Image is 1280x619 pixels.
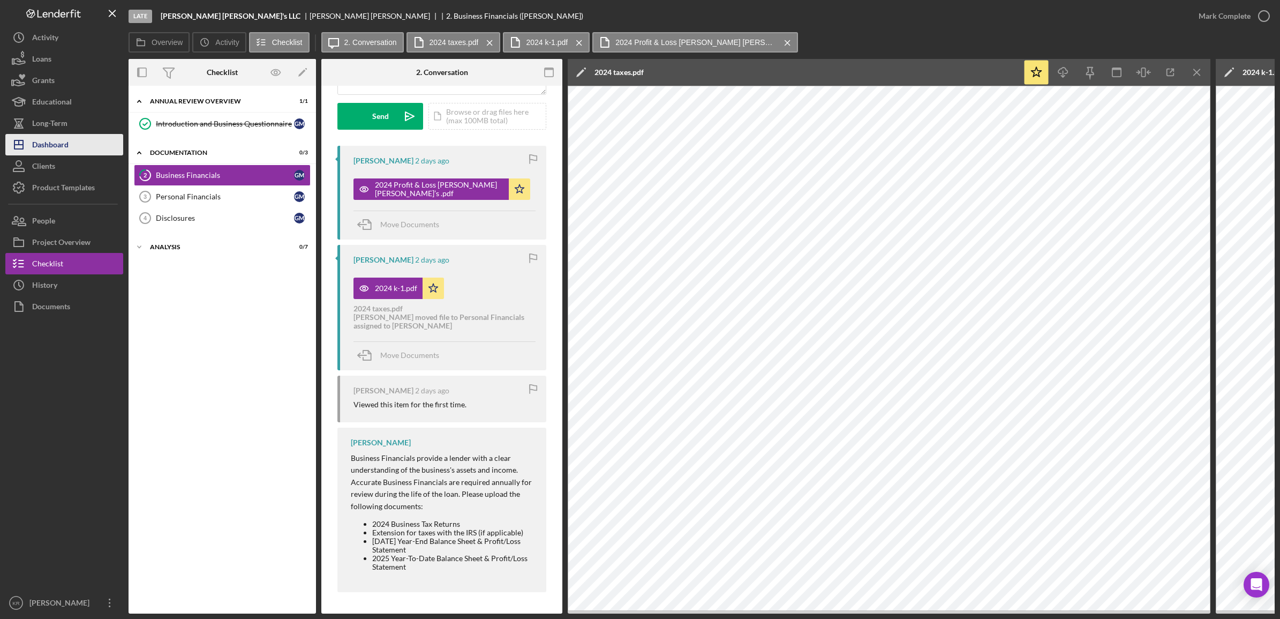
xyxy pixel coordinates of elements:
[353,342,450,369] button: Move Documents
[134,165,311,186] a: 2Business FinancialsGM
[156,214,294,222] div: Disclosures
[353,313,530,330] div: [PERSON_NAME] moved file to Personal Financials assigned to [PERSON_NAME]
[5,27,123,48] button: Activity
[503,32,590,53] button: 2024 k-1.pdf
[32,177,95,201] div: Product Templates
[5,253,123,274] button: Checklist
[150,244,281,250] div: Analysis
[152,38,183,47] label: Overview
[161,12,300,20] b: [PERSON_NAME] [PERSON_NAME]'s LLC
[406,32,501,53] button: 2024 taxes.pdf
[372,103,389,130] div: Send
[353,386,413,395] div: [PERSON_NAME]
[32,296,70,320] div: Documents
[372,554,536,571] li: 2025 Year-To-Date Balance Sheet & Profit/Loss Statement
[353,278,444,299] button: 2024 k-1.pdf
[5,210,123,232] button: People
[416,68,468,77] div: 2. Conversation
[150,98,281,105] div: Annual Review Overview
[294,213,305,223] div: G M
[207,68,238,77] div: Checklist
[594,68,644,77] div: 2024 taxes.pdf
[289,244,308,250] div: 0 / 7
[353,156,413,165] div: [PERSON_NAME]
[32,210,55,234] div: People
[32,134,69,158] div: Dashboard
[351,452,536,512] p: Business Financials provide a lender with a clear understanding of the business's assets and inco...
[144,193,147,200] tspan: 3
[353,304,530,313] div: 2024 taxes.pdf
[5,91,123,113] button: Educational
[289,150,308,156] div: 0 / 3
[372,537,536,554] li: [DATE] Year-End Balance Sheet & Profit/Loss Statement
[380,350,439,360] span: Move Documents
[129,10,152,23] div: Late
[380,220,439,229] span: Move Documents
[615,38,776,47] label: 2024 Profit & Loss [PERSON_NAME] [PERSON_NAME]’s .pdf
[289,98,308,105] div: 1 / 1
[1199,5,1251,27] div: Mark Complete
[344,38,397,47] label: 2. Conversation
[337,103,423,130] button: Send
[430,38,479,47] label: 2024 taxes.pdf
[5,592,123,614] button: KR[PERSON_NAME]
[5,48,123,70] button: Loans
[592,32,798,53] button: 2024 Profit & Loss [PERSON_NAME] [PERSON_NAME]’s .pdf
[32,91,72,115] div: Educational
[310,12,439,20] div: [PERSON_NAME] [PERSON_NAME]
[375,181,503,198] div: 2024 Profit & Loss [PERSON_NAME] [PERSON_NAME]’s .pdf
[32,48,51,72] div: Loans
[5,296,123,317] button: Documents
[32,113,67,137] div: Long-Term
[272,38,303,47] label: Checklist
[5,134,123,155] button: Dashboard
[353,178,530,200] button: 2024 Profit & Loss [PERSON_NAME] [PERSON_NAME]’s .pdf
[5,177,123,198] button: Product Templates
[27,592,96,616] div: [PERSON_NAME]
[5,232,123,253] button: Project Overview
[150,150,281,156] div: Documentation
[32,27,58,51] div: Activity
[134,186,311,207] a: 3Personal FinancialsGM
[415,156,449,165] time: 2025-10-13 02:03
[353,400,466,409] div: Viewed this item for the first time.
[415,386,449,395] time: 2025-10-12 17:42
[192,32,246,53] button: Activity
[415,256,449,264] time: 2025-10-12 17:45
[294,170,305,181] div: G M
[32,274,57,299] div: History
[156,120,294,128] div: Introduction and Business Questionnaire
[372,528,536,537] li: Extension for taxes with the IRS (if applicable)
[5,70,123,91] button: Grants
[294,191,305,202] div: G M
[526,38,568,47] label: 2024 k-1.pdf
[156,171,294,180] div: Business Financials
[144,171,147,178] tspan: 2
[32,70,55,94] div: Grants
[5,155,123,177] a: Clients
[32,253,63,277] div: Checklist
[5,113,123,134] button: Long-Term
[375,284,417,293] div: 2024 k-1.pdf
[446,12,583,20] div: 2. Business Financials ([PERSON_NAME])
[156,192,294,201] div: Personal Financials
[215,38,239,47] label: Activity
[351,438,411,447] div: [PERSON_NAME]
[12,600,19,606] text: KR
[144,215,147,221] tspan: 4
[5,274,123,296] button: History
[134,207,311,229] a: 4DisclosuresGM
[249,32,310,53] button: Checklist
[353,256,413,264] div: [PERSON_NAME]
